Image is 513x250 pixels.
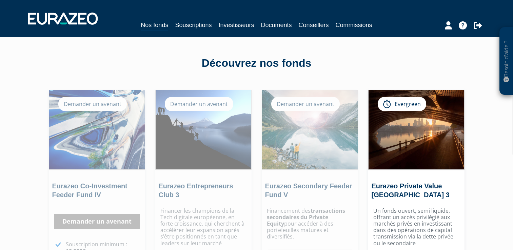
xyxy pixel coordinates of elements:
a: Conseillers [299,20,329,30]
a: Nos fonds [141,20,168,31]
strong: transactions secondaires du Private Equity [267,207,345,227]
div: Demander un avenant [58,97,127,111]
div: Découvrez nos fonds [63,56,450,71]
p: Financer les champions de la Tech digitale européenne, en forte croissance, qui cherchent à accél... [160,208,246,247]
p: Financement des pour accéder à des portefeuilles matures et diversifiés. [267,208,353,240]
a: Souscriptions [175,20,212,30]
div: Demander un avenant [271,97,340,111]
a: Eurazeo Private Value [GEOGRAPHIC_DATA] 3 [372,182,450,199]
p: Besoin d'aide ? [502,31,510,92]
a: Eurazeo Entrepreneurs Club 3 [159,182,233,199]
a: Eurazeo Co-Investment Feeder Fund IV [52,182,127,199]
img: Eurazeo Secondary Feeder Fund V [262,90,358,169]
a: Investisseurs [218,20,254,30]
a: Documents [261,20,292,30]
div: Demander un avenant [165,97,233,111]
img: 1732889491-logotype_eurazeo_blanc_rvb.png [28,13,98,25]
a: Commissions [336,20,372,30]
img: Eurazeo Entrepreneurs Club 3 [156,90,251,169]
div: Evergreen [378,97,426,111]
img: Eurazeo Private Value Europe 3 [369,90,464,169]
img: Eurazeo Co-Investment Feeder Fund IV [49,90,145,169]
a: Demander un avenant [54,214,140,229]
a: Eurazeo Secondary Feeder Fund V [265,182,352,199]
p: Un fonds ouvert, semi liquide, offrant un accès privilégié aux marchés privés en investissant dan... [373,208,459,247]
